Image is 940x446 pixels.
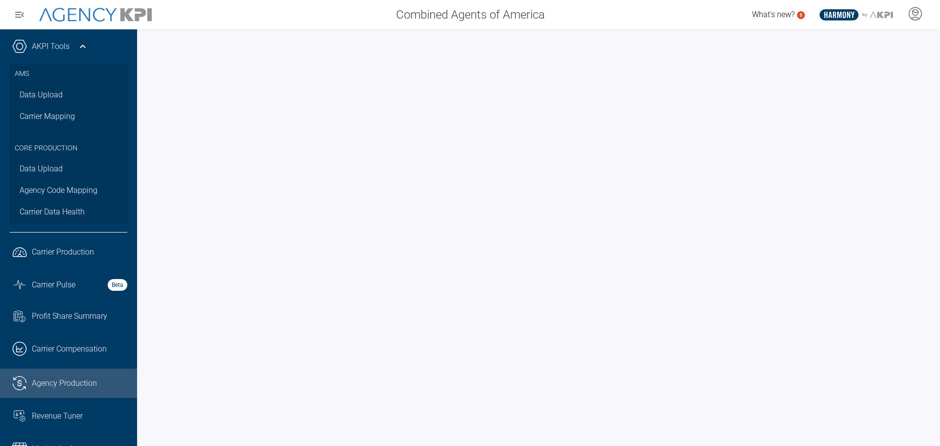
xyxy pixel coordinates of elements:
a: Agency Code Mapping [10,180,127,201]
a: Carrier Data Health [10,201,127,223]
h3: Core Production [15,132,122,159]
h3: AMS [15,64,122,84]
span: Profit Share Summary [32,310,107,322]
strong: Beta [108,279,127,291]
a: Carrier Mapping [10,106,127,127]
a: Data Upload [10,158,127,180]
a: AKPI Tools [32,41,70,52]
span: What's new? [752,10,795,19]
a: Data Upload [10,84,127,106]
a: 5 [797,11,805,19]
span: Carrier Data Health [20,206,85,218]
span: Carrier Compensation [32,343,107,355]
span: Carrier Pulse [32,279,75,291]
text: 5 [799,12,802,18]
span: Combined Agents of America [396,6,545,23]
span: Carrier Production [32,246,94,258]
img: AgencyKPI [39,8,152,22]
span: Agency Production [32,377,97,389]
span: Revenue Tuner [32,410,83,422]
